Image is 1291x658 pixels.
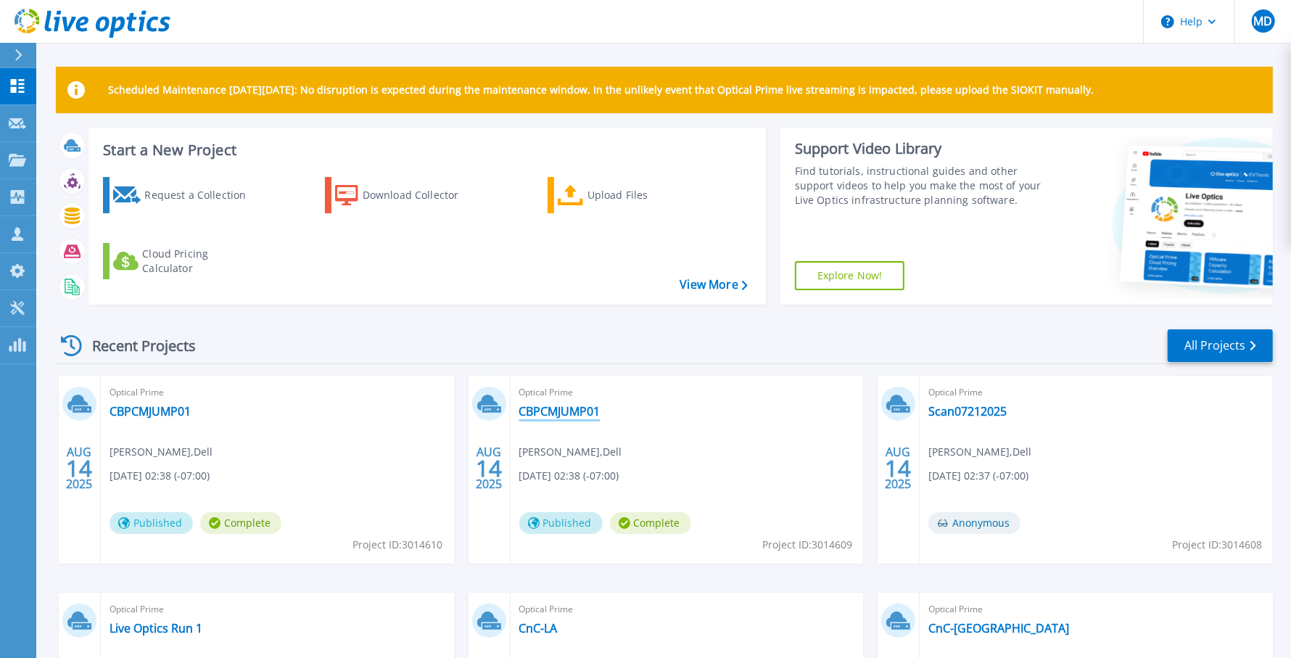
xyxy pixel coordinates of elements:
[1172,537,1262,553] span: Project ID: 3014608
[1253,15,1272,27] span: MD
[928,444,1031,460] span: [PERSON_NAME] , Dell
[110,621,202,636] a: Live Optics Run 1
[476,462,502,474] span: 14
[519,621,558,636] a: CnC-LA
[1168,329,1273,362] a: All Projects
[110,444,213,460] span: [PERSON_NAME] , Dell
[519,444,622,460] span: [PERSON_NAME] , Dell
[110,404,191,419] a: CBPCMJUMP01
[110,512,193,534] span: Published
[144,181,260,210] div: Request a Collection
[610,512,691,534] span: Complete
[886,462,912,474] span: 14
[928,621,1069,636] a: CnC-[GEOGRAPHIC_DATA]
[928,404,1007,419] a: Scan07212025
[885,442,912,495] div: AUG 2025
[142,247,258,276] div: Cloud Pricing Calculator
[56,328,215,363] div: Recent Projects
[65,442,93,495] div: AUG 2025
[762,537,852,553] span: Project ID: 3014609
[103,243,265,279] a: Cloud Pricing Calculator
[519,384,855,400] span: Optical Prime
[519,404,601,419] a: CBPCMJUMP01
[928,384,1264,400] span: Optical Prime
[103,177,265,213] a: Request a Collection
[110,601,445,617] span: Optical Prime
[795,261,905,290] a: Explore Now!
[519,601,855,617] span: Optical Prime
[680,278,747,292] a: View More
[795,164,1045,207] div: Find tutorials, instructional guides and other support videos to help you make the most of your L...
[200,512,281,534] span: Complete
[103,142,747,158] h3: Start a New Project
[110,384,445,400] span: Optical Prime
[548,177,709,213] a: Upload Files
[475,442,503,495] div: AUG 2025
[928,468,1028,484] span: [DATE] 02:37 (-07:00)
[519,468,619,484] span: [DATE] 02:38 (-07:00)
[928,601,1264,617] span: Optical Prime
[108,84,1094,96] p: Scheduled Maintenance [DATE][DATE]: No disruption is expected during the maintenance window. In t...
[928,512,1020,534] span: Anonymous
[353,537,443,553] span: Project ID: 3014610
[519,512,603,534] span: Published
[795,139,1045,158] div: Support Video Library
[363,181,479,210] div: Download Collector
[587,181,704,210] div: Upload Files
[110,468,210,484] span: [DATE] 02:38 (-07:00)
[325,177,487,213] a: Download Collector
[66,462,92,474] span: 14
